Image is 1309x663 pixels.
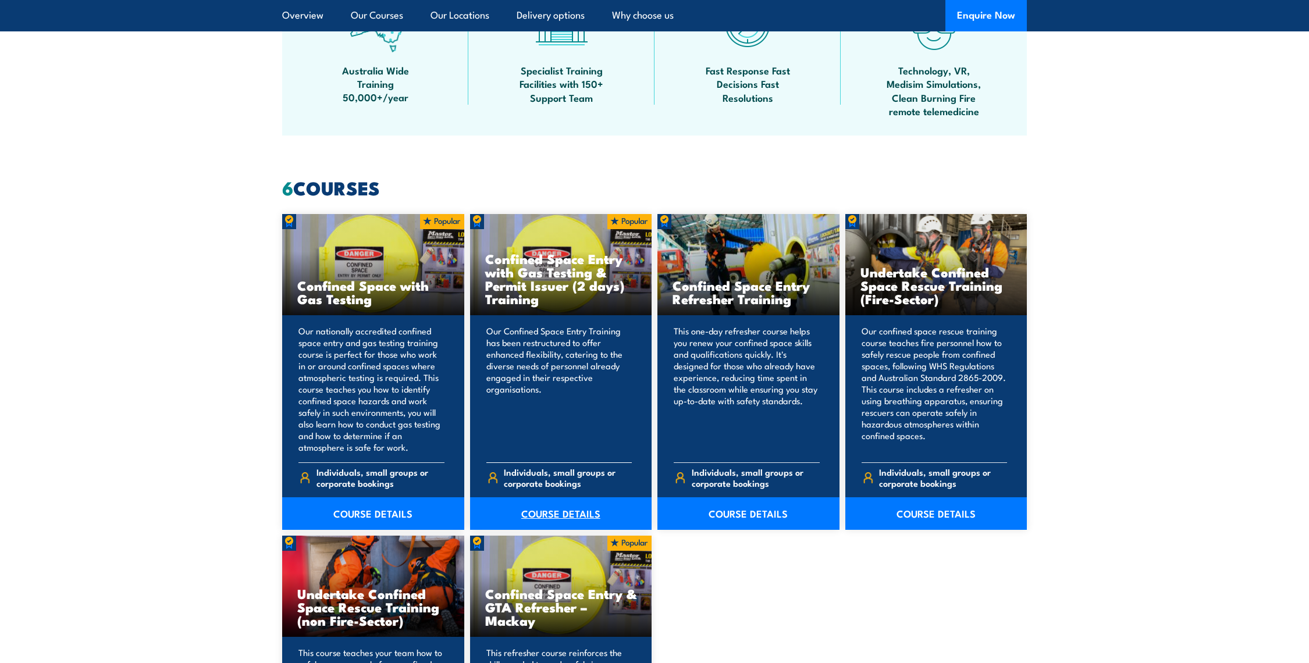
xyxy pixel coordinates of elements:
h3: Confined Space Entry & GTA Refresher – Mackay [485,587,637,627]
h3: Confined Space Entry Refresher Training [673,279,824,305]
h3: Confined Space Entry with Gas Testing & Permit Issuer (2 days) Training [485,252,637,305]
h3: Confined Space with Gas Testing [297,279,449,305]
span: Individuals, small groups or corporate bookings [316,466,444,489]
a: COURSE DETAILS [845,497,1027,530]
h3: Undertake Confined Space Rescue Training (non Fire-Sector) [297,587,449,627]
p: Our nationally accredited confined space entry and gas testing training course is perfect for tho... [298,325,444,453]
a: COURSE DETAILS [657,497,840,530]
p: Our confined space rescue training course teaches fire personnel how to safely rescue people from... [862,325,1008,453]
span: Fast Response Fast Decisions Fast Resolutions [695,63,800,104]
p: This one-day refresher course helps you renew your confined space skills and qualifications quick... [674,325,820,453]
a: COURSE DETAILS [470,497,652,530]
span: Individuals, small groups or corporate bookings [692,466,820,489]
strong: 6 [282,173,293,202]
span: Individuals, small groups or corporate bookings [504,466,632,489]
p: Our Confined Space Entry Training has been restructured to offer enhanced flexibility, catering t... [486,325,632,453]
span: Specialist Training Facilities with 150+ Support Team [509,63,614,104]
span: Technology, VR, Medisim Simulations, Clean Burning Fire remote telemedicine [881,63,986,118]
h3: Undertake Confined Space Rescue Training (Fire-Sector) [860,265,1012,305]
a: COURSE DETAILS [282,497,464,530]
h2: COURSES [282,179,1027,195]
span: Australia Wide Training 50,000+/year [323,63,428,104]
span: Individuals, small groups or corporate bookings [879,466,1007,489]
